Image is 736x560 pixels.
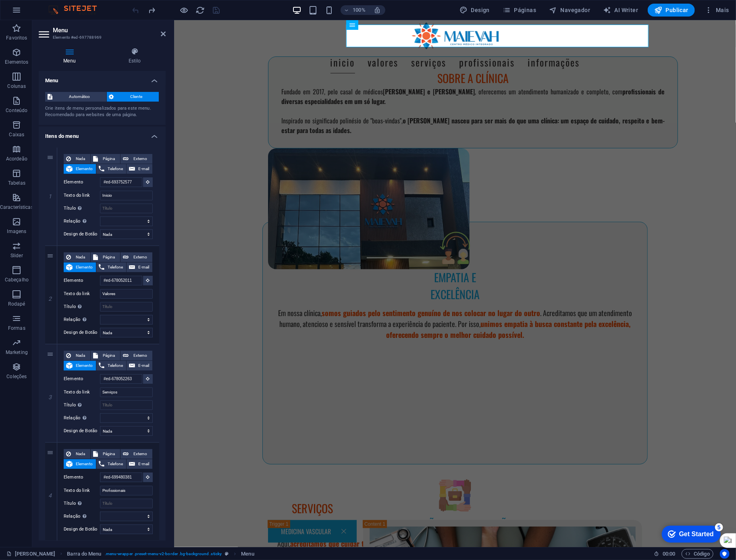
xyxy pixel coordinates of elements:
[24,9,58,16] div: Get Started
[75,459,94,469] span: Elemento
[75,262,94,272] span: Elemento
[503,6,536,14] span: Páginas
[6,4,65,21] div: Get Started 5 items remaining, 0% complete
[241,549,254,559] span: Clique para selecionar. Clique duas vezes para editar
[64,302,100,312] label: Título
[8,301,25,307] p: Rodapé
[64,204,100,213] label: Título
[131,154,150,164] span: Externo
[100,204,153,213] input: Título
[67,549,101,559] span: Clique para selecionar. Clique duas vezes para editar
[39,48,104,65] h4: Menu
[127,164,152,174] button: E-mail
[64,499,100,508] label: Título
[64,512,100,521] label: Relação
[60,2,68,10] div: 5
[91,252,120,262] button: Página
[53,27,166,34] h2: Menu
[100,473,142,482] input: Nenhum elemento escolhido
[121,252,152,262] button: Externo
[701,4,732,17] button: Mais
[116,92,157,102] span: Cliente
[75,164,94,174] span: Elemento
[64,413,100,423] label: Relação
[456,4,493,17] button: Design
[121,449,152,459] button: Externo
[96,262,126,272] button: Telefone
[100,252,118,262] span: Página
[685,549,710,559] span: Código
[64,525,100,534] label: Design de Botão
[64,351,90,360] button: Nada
[64,426,100,436] label: Design de Botão
[5,59,28,65] p: Elementos
[663,549,675,559] span: 00 00
[648,4,695,17] button: Publicar
[100,191,153,200] input: Texto do link...
[6,107,27,114] p: Conteúdo
[546,4,593,17] button: Navegador
[127,459,152,469] button: E-mail
[44,492,56,499] em: 4
[131,351,150,360] span: Externo
[64,473,100,482] label: Elemento
[5,277,29,283] p: Cabeçalho
[100,302,153,312] input: Título
[600,4,641,17] button: AI Writer
[341,5,369,15] button: 100%
[100,289,153,299] input: Texto do link...
[603,6,638,14] span: AI Writer
[64,177,100,187] label: Elemento
[73,449,88,459] span: Nada
[10,252,23,259] p: Slider
[131,252,150,262] span: Externo
[374,6,381,14] i: Ao redimensionar, ajusta automaticamente o nível de zoom para caber no dispositivo escolhido.
[147,5,157,15] button: redo
[6,156,27,162] p: Acordeão
[353,5,366,15] h6: 100%
[121,154,152,164] button: Externo
[91,449,120,459] button: Página
[8,180,25,186] p: Tabelas
[64,289,100,299] label: Texto do link
[8,325,25,331] p: Formas
[64,387,100,397] label: Texto do link
[91,154,120,164] button: Página
[100,400,153,410] input: Título
[55,92,104,102] span: Automático
[9,131,25,138] p: Caixas
[73,252,88,262] span: Nada
[6,373,27,380] p: Coleções
[668,551,669,557] span: :
[107,459,124,469] span: Telefone
[45,92,106,102] button: Automático
[131,449,150,459] span: Externo
[100,154,118,164] span: Página
[64,328,100,337] label: Design de Botão
[6,35,27,41] p: Favoritos
[53,34,150,41] h3: Elemento #ed-697788969
[64,374,100,384] label: Elemento
[64,276,100,285] label: Elemento
[107,164,124,174] span: Telefone
[100,449,118,459] span: Página
[6,549,55,559] a: Clique para cancelar a seleção. Clique duas vezes para abrir as Páginas
[100,374,142,384] input: Nenhum elemento escolhido
[100,387,153,397] input: Texto do link...
[96,361,126,371] button: Telefone
[121,351,152,360] button: Externo
[6,349,28,356] p: Marketing
[720,549,730,559] button: Usercentrics
[44,394,56,400] em: 3
[107,92,159,102] button: Cliente
[67,549,254,559] nav: breadcrumb
[107,361,124,371] span: Telefone
[137,164,150,174] span: E-mail
[705,6,729,14] span: Mais
[137,459,150,469] span: E-mail
[64,400,100,410] label: Título
[96,164,126,174] button: Telefone
[100,499,153,508] input: Título
[654,6,688,14] span: Publicar
[73,154,88,164] span: Nada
